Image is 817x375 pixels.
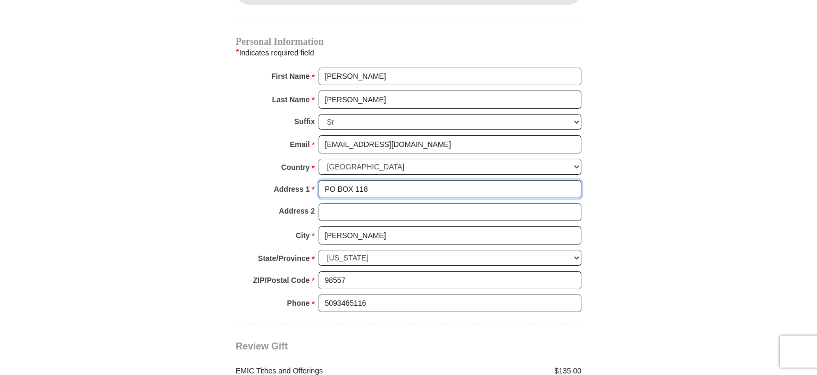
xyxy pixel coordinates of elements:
strong: Address 2 [279,203,315,218]
div: Indicates required field [236,46,581,60]
strong: State/Province [258,251,310,266]
span: Review Gift [236,341,288,352]
strong: Country [281,160,310,175]
h4: Personal Information [236,37,581,46]
strong: Last Name [272,92,310,107]
strong: ZIP/Postal Code [253,273,310,288]
strong: Suffix [294,114,315,129]
strong: City [296,228,310,243]
strong: First Name [271,69,310,84]
strong: Email [290,137,310,152]
strong: Phone [287,296,310,311]
strong: Address 1 [274,182,310,197]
